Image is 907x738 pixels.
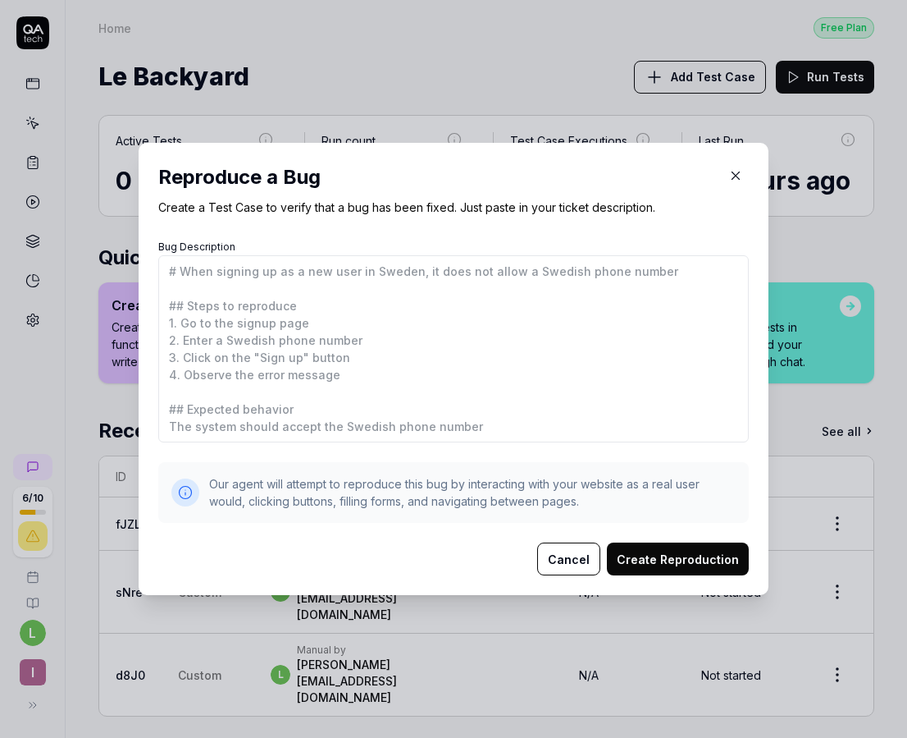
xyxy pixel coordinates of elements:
[537,543,600,575] button: Cancel
[607,543,749,575] button: Create Reproduction
[722,163,749,189] button: Close Modal
[158,241,235,253] label: Bug Description
[158,199,749,216] p: Create a Test Case to verify that a bug has been fixed. Just paste in your ticket description.
[158,163,749,192] h2: Reproduce a Bug
[209,475,736,510] p: Our agent will attempt to reproduce this bug by interacting with your website as a real user woul...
